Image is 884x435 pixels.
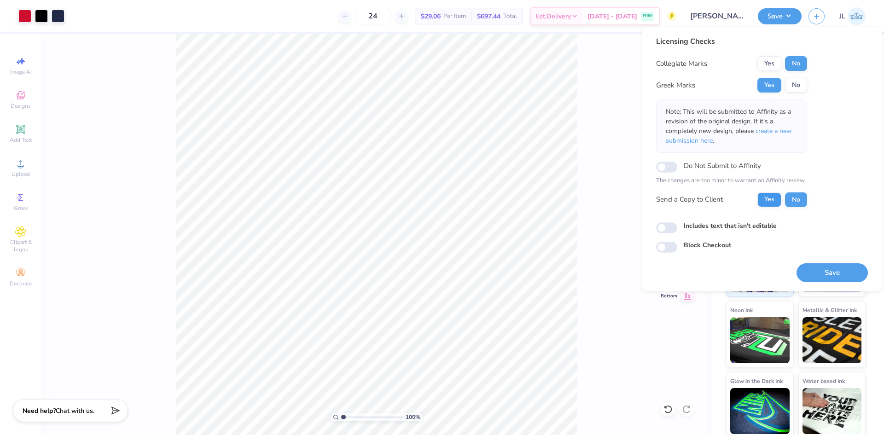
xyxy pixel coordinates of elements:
[11,102,31,110] span: Designs
[656,58,707,69] div: Collegiate Marks
[785,192,807,207] button: No
[587,12,637,21] span: [DATE] - [DATE]
[684,240,731,250] label: Block Checkout
[10,280,32,287] span: Decorate
[56,406,94,415] span: Chat with us.
[785,78,807,93] button: No
[666,107,797,145] p: Note: This will be submitted to Affinity as a revision of the original design. If it's a complete...
[785,56,807,71] button: No
[839,11,845,22] span: JL
[803,305,857,315] span: Metallic & Glitter Ink
[14,204,28,212] span: Greek
[443,12,466,21] span: Per Item
[848,7,866,25] img: Jairo Laqui
[757,56,781,71] button: Yes
[10,136,32,144] span: Add Text
[684,221,777,231] label: Includes text that isn't editable
[803,376,845,386] span: Water based Ink
[643,13,652,19] span: FREE
[421,12,441,21] span: $29.06
[803,317,862,363] img: Metallic & Glitter Ink
[656,194,723,205] div: Send a Copy to Client
[661,293,677,299] span: Bottom
[684,160,761,172] label: Do Not Submit to Affinity
[10,68,32,75] span: Image AI
[683,7,751,25] input: Untitled Design
[406,413,420,421] span: 100 %
[656,80,695,91] div: Greek Marks
[503,12,517,21] span: Total
[797,263,868,282] button: Save
[757,78,781,93] button: Yes
[536,12,571,21] span: Est. Delivery
[5,238,37,253] span: Clipart & logos
[355,8,391,24] input: – –
[730,376,783,386] span: Glow in the Dark Ink
[730,388,790,434] img: Glow in the Dark Ink
[12,170,30,178] span: Upload
[656,176,807,186] p: The changes are too minor to warrant an Affinity review.
[477,12,500,21] span: $697.44
[757,192,781,207] button: Yes
[23,406,56,415] strong: Need help?
[730,317,790,363] img: Neon Ink
[656,36,807,47] div: Licensing Checks
[758,8,802,24] button: Save
[730,305,753,315] span: Neon Ink
[803,388,862,434] img: Water based Ink
[839,7,866,25] a: JL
